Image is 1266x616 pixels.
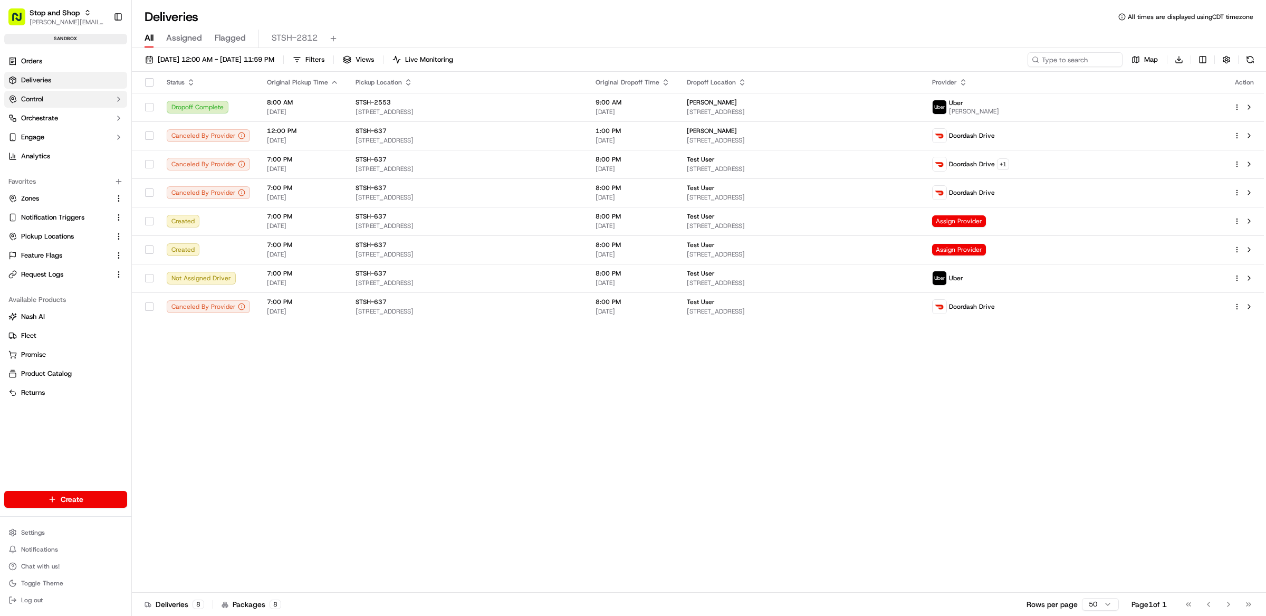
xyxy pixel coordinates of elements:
span: Notifications [21,545,58,554]
span: 7:00 PM [267,269,339,278]
span: Product Catalog [21,369,72,378]
span: 8:00 PM [596,212,670,221]
button: Create [4,491,127,508]
span: 7:00 PM [267,155,339,164]
div: We're available if you need us! [47,111,145,120]
span: Knowledge Base [21,236,81,247]
button: +1 [997,158,1009,170]
span: [STREET_ADDRESS] [687,108,915,116]
span: STSH-637 [356,155,387,164]
span: [STREET_ADDRESS] [356,222,579,230]
span: [DATE] [596,136,670,145]
a: Orders [4,53,127,70]
button: Notifications [4,542,127,557]
span: [STREET_ADDRESS] [356,136,579,145]
button: Canceled By Provider [167,129,250,142]
span: Original Pickup Time [267,78,328,87]
span: Toggle Theme [21,579,63,587]
span: Test User [687,155,715,164]
a: Zones [8,194,110,203]
span: [STREET_ADDRESS] [356,250,579,259]
a: Returns [8,388,123,397]
span: [DATE] [267,307,339,316]
span: 7:00 PM [267,241,339,249]
span: 8:00 AM [267,98,339,107]
div: Action [1233,78,1255,87]
span: [STREET_ADDRESS] [687,307,915,316]
span: Doordash Drive [949,188,995,197]
span: [DATE] [267,108,339,116]
span: 1:00 PM [596,127,670,135]
span: 8:00 PM [596,241,670,249]
a: Deliveries [4,72,127,89]
span: Original Dropoff Time [596,78,659,87]
span: Dropoff Location [687,78,736,87]
button: Live Monitoring [388,52,458,67]
span: 8:00 PM [596,155,670,164]
span: Engage [21,132,44,142]
span: Assigned [166,32,202,44]
span: Orchestrate [21,113,58,123]
span: Nash AI [21,312,45,321]
span: Notification Triggers [21,213,84,222]
img: 4037041995827_4c49e92c6e3ed2e3ec13_72.png [22,101,41,120]
span: Returns [21,388,45,397]
button: Canceled By Provider [167,158,250,170]
span: [DATE] [596,193,670,202]
span: Test User [687,184,715,192]
button: Views [338,52,379,67]
h1: Deliveries [145,8,198,25]
span: Test User [687,212,715,221]
span: [DATE] [596,165,670,173]
span: STSH-637 [356,298,387,306]
span: Assign Provider [932,215,986,227]
span: • [88,164,91,172]
button: Zones [4,190,127,207]
span: [STREET_ADDRESS] [687,136,915,145]
a: Product Catalog [8,369,123,378]
span: [STREET_ADDRESS] [356,165,579,173]
span: [PERSON_NAME] [687,127,737,135]
span: Pickup Locations [21,232,74,241]
span: Chat with us! [21,562,60,571]
span: [DATE] [596,307,670,316]
span: [STREET_ADDRESS] [687,193,915,202]
span: STSH-2553 [356,98,391,107]
span: STSH-637 [356,212,387,221]
span: Orders [21,56,42,66]
a: Fleet [8,331,123,340]
span: STSH-637 [356,184,387,192]
div: sandbox [4,34,127,44]
span: Test User [687,269,715,278]
a: 💻API Documentation [85,232,174,251]
a: Nash AI [8,312,123,321]
button: Log out [4,593,127,608]
span: STSH-637 [356,241,387,249]
span: 7:00 PM [267,184,339,192]
p: Rows per page [1027,599,1078,610]
span: 8:00 PM [596,298,670,306]
span: [DATE] [267,136,339,145]
span: Doordash Drive [949,302,995,311]
img: Tiffany Volk [11,154,27,170]
img: doordash_logo_v2.png [933,186,946,200]
button: Orchestrate [4,110,127,127]
span: [DATE] 12:00 AM - [DATE] 11:59 PM [158,55,274,64]
span: [STREET_ADDRESS] [356,279,579,287]
div: 💻 [89,237,98,245]
button: Pickup Locations [4,228,127,245]
button: Nash AI [4,308,127,325]
button: [PERSON_NAME][EMAIL_ADDRESS][DOMAIN_NAME] [30,18,105,26]
span: [STREET_ADDRESS] [687,222,915,230]
a: Pickup Locations [8,232,110,241]
span: • [88,192,91,201]
span: API Documentation [100,236,169,247]
a: Notification Triggers [8,213,110,222]
span: [STREET_ADDRESS] [356,307,579,316]
a: 📗Knowledge Base [6,232,85,251]
span: [STREET_ADDRESS] [687,250,915,259]
span: [STREET_ADDRESS] [356,108,579,116]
